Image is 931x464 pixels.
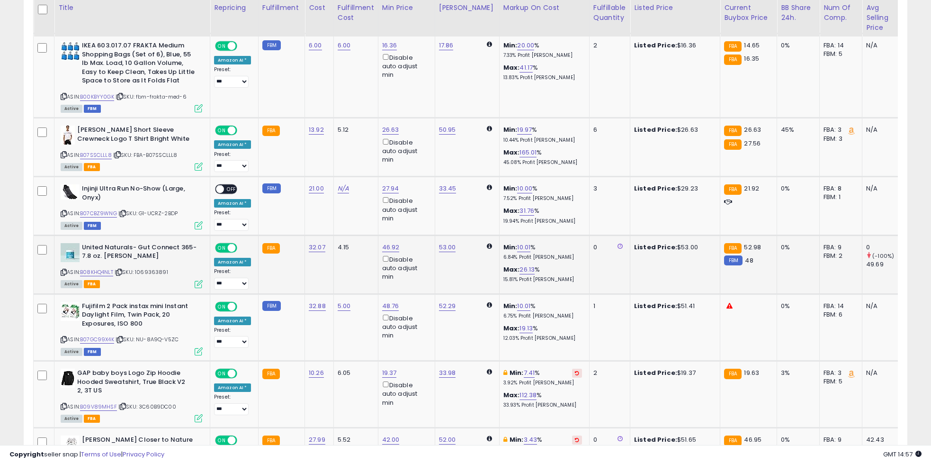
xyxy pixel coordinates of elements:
div: Disable auto adjust min [382,380,428,407]
span: FBM [84,222,101,230]
b: Max: [503,265,520,274]
div: Amazon AI * [214,383,251,392]
a: 10.00 [517,184,532,193]
div: N/A [866,369,897,377]
b: Fujifilm 2 Pack instax mini Instant Daylight Film, Twin Pack, 20 Exposures, ISO 800 [82,302,197,331]
a: 165.01 [519,148,537,157]
div: Repricing [214,3,254,13]
p: 6.75% Profit [PERSON_NAME] [503,313,582,319]
span: 27.56 [744,139,761,148]
b: [PERSON_NAME] Short Sleeve Crewneck Logo T Shirt Bright White [77,126,192,146]
small: FBA [724,126,742,136]
div: % [503,436,582,453]
img: 41--80xrTxL._SL40_.jpg [61,436,80,455]
div: Min Price [382,3,431,13]
div: % [503,64,582,81]
div: FBM: 1 [824,193,855,201]
p: 7.52% Profit [PERSON_NAME] [503,195,582,202]
div: $29.23 [634,184,713,193]
img: 41SGfhEAwwL._SL40_.jpg [61,184,80,200]
b: Min: [503,125,518,134]
small: (-100%) [872,252,894,260]
div: N/A [866,41,897,50]
small: FBM [262,301,281,311]
img: 31PQyw91EHL._SL40_.jpg [61,126,75,145]
p: 12.03% Profit [PERSON_NAME] [503,335,582,342]
a: 112.38 [519,391,537,400]
div: 0 [866,243,904,252]
div: Listed Price [634,3,716,13]
div: 0% [781,302,812,310]
small: FBM [262,183,281,193]
b: Injinji Ultra Run No-Show (Large, Onyx) [82,184,197,204]
span: OFF [236,244,251,252]
div: $53.00 [634,243,713,252]
a: 33.98 [439,368,456,378]
a: 26.63 [382,125,399,135]
div: 0 [593,243,623,252]
div: Amazon AI * [214,199,251,208]
div: 3% [781,369,812,377]
div: 0% [781,41,812,50]
a: 13.92 [309,125,324,135]
a: B09V89MHSF [80,403,117,411]
span: OFF [236,42,251,50]
b: Max: [503,324,520,333]
span: 52.98 [744,243,761,252]
span: 16.35 [744,54,759,63]
span: | SKU: G1-UCRZ-2BDP [118,209,178,217]
b: Listed Price: [634,41,677,50]
small: FBA [724,369,742,379]
div: Avg Selling Price [866,3,901,33]
span: All listings currently available for purchase on Amazon [61,280,82,288]
div: Disable auto adjust min [382,195,428,223]
span: OFF [224,185,239,193]
small: FBA [262,436,280,446]
b: United Naturals- Gut Connect 365-7.8 oz. [PERSON_NAME] [82,243,197,263]
div: Disable auto adjust min [382,254,428,282]
div: FBA: 14 [824,302,855,310]
p: 13.83% Profit [PERSON_NAME] [503,74,582,81]
div: ASIN: [61,126,203,170]
a: B07SSCLLL8 [80,151,112,159]
div: Preset: [214,209,251,231]
div: % [503,148,582,166]
span: All listings currently available for purchase on Amazon [61,163,82,171]
div: 1 [593,302,623,310]
small: FBM [262,40,281,50]
a: 27.94 [382,184,399,193]
div: % [503,391,582,409]
b: Listed Price: [634,368,677,377]
div: Amazon AI * [214,56,251,64]
small: FBA [724,139,742,150]
small: FBA [724,55,742,65]
div: 0 [593,436,623,444]
div: 5.52 [338,436,371,444]
a: 10.01 [517,301,530,311]
small: FBA [262,369,280,379]
div: Preset: [214,394,251,415]
div: FBM: 6 [824,310,855,319]
span: | SKU: 3C60B9DC00 [118,403,176,410]
p: 19.94% Profit [PERSON_NAME] [503,218,582,225]
a: 33.45 [439,184,457,193]
div: $16.36 [634,41,713,50]
span: FBA [84,280,100,288]
span: All listings currently available for purchase on Amazon [61,105,82,113]
img: 31Rx1DsMoBL._SL40_.jpg [61,369,75,388]
div: ASIN: [61,243,203,287]
p: 33.93% Profit [PERSON_NAME] [503,402,582,409]
small: FBA [262,126,280,136]
small: FBA [262,243,280,254]
a: 5.00 [338,301,351,311]
span: ON [216,127,228,135]
small: FBA [724,436,742,446]
a: 32.88 [309,301,326,311]
span: FBA [84,415,100,423]
div: ASIN: [61,41,203,111]
div: Preset: [214,151,251,173]
div: % [503,126,582,143]
span: ON [216,302,228,310]
a: 52.00 [439,435,456,445]
b: IKEA 603.017.07 FRAKTA Medium Shopping Bags (Set of 6), Blue, 55 lb Max. Load, 10 Gallon Volume, ... [82,41,197,88]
